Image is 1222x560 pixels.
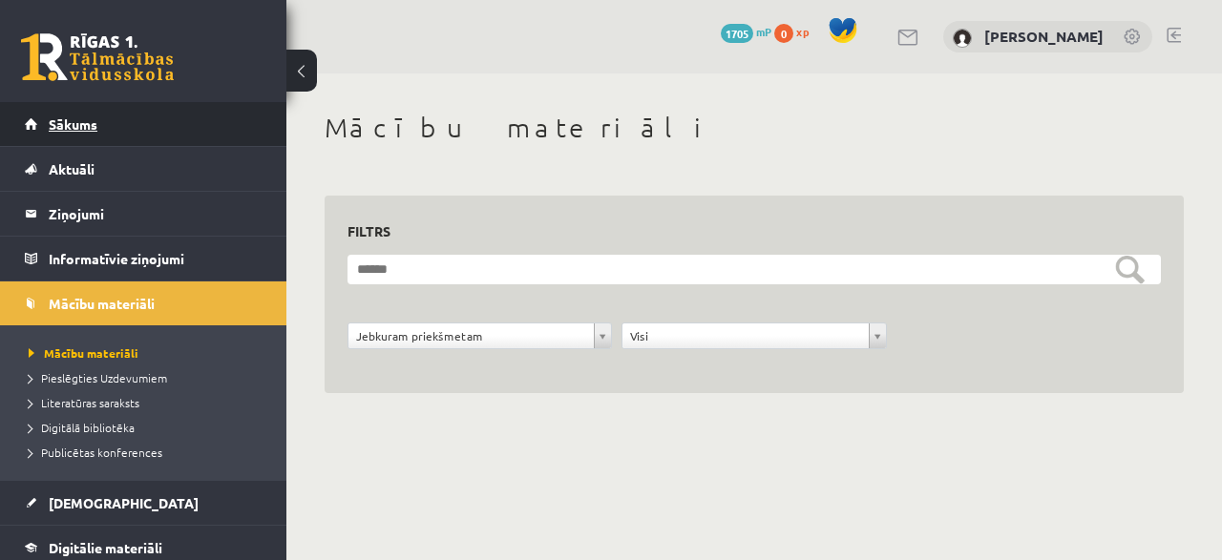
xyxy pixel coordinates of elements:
[774,24,818,39] a: 0 xp
[49,237,263,280] legend: Informatīvie ziņojumi
[622,323,885,348] a: Visi
[756,24,771,39] span: mP
[21,33,174,81] a: Rīgas 1. Tālmācības vidusskola
[49,539,162,556] span: Digitālie materiāli
[29,395,139,410] span: Literatūras saraksts
[721,24,771,39] a: 1705 mP
[29,369,267,386] a: Pieslēgties Uzdevumiem
[49,115,97,133] span: Sākums
[630,323,860,348] span: Visi
[49,192,263,236] legend: Ziņojumi
[29,420,135,435] span: Digitālā bibliotēka
[348,323,611,348] a: Jebkuram priekšmetam
[325,112,1184,144] h1: Mācību materiāli
[356,323,586,348] span: Jebkuram priekšmetam
[29,345,138,361] span: Mācību materiāli
[29,394,267,411] a: Literatūras saraksts
[25,147,263,191] a: Aktuāli
[49,295,155,312] span: Mācību materiāli
[953,29,972,48] img: Līva Ādmīdiņa
[29,445,162,460] span: Publicētas konferences
[29,344,267,362] a: Mācību materiāli
[348,218,1138,244] h3: Filtrs
[29,444,267,461] a: Publicētas konferences
[25,192,263,236] a: Ziņojumi
[29,370,167,385] span: Pieslēgties Uzdevumiem
[774,24,793,43] span: 0
[796,24,809,39] span: xp
[29,419,267,436] a: Digitālā bibliotēka
[25,281,263,325] a: Mācību materiāli
[25,102,263,146] a: Sākums
[984,27,1104,46] a: [PERSON_NAME]
[25,237,263,280] a: Informatīvie ziņojumi
[721,24,753,43] span: 1705
[25,481,263,525] a: [DEMOGRAPHIC_DATA]
[49,160,95,177] span: Aktuāli
[49,494,199,511] span: [DEMOGRAPHIC_DATA]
